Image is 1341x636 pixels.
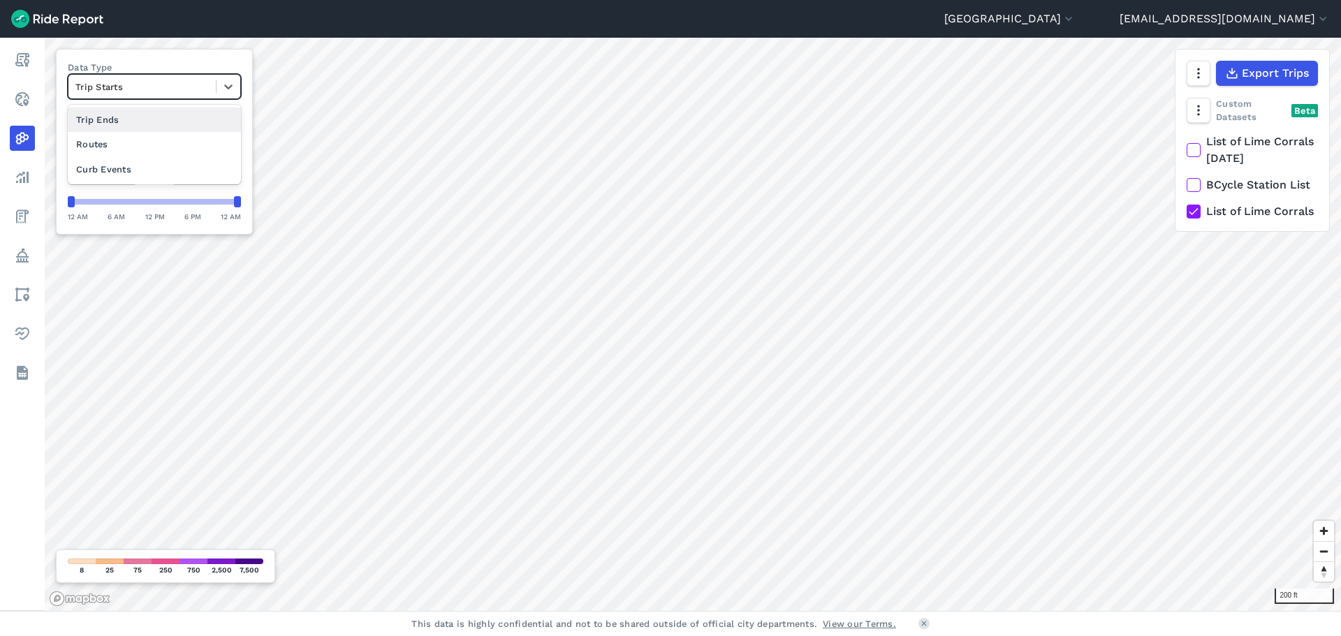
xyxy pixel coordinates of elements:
a: Realtime [10,87,35,112]
div: Curb Events [68,157,241,182]
div: Beta [1291,104,1318,117]
div: 12 AM [221,210,241,223]
canvas: Map [45,38,1341,611]
div: Trip Ends [68,108,241,132]
span: Export Trips [1242,65,1309,82]
button: Export Trips [1216,61,1318,86]
div: Custom Datasets [1187,97,1318,124]
label: List of Lime Corrals [DATE] [1187,133,1318,167]
label: List of Lime Corrals [1187,203,1318,220]
button: [GEOGRAPHIC_DATA] [944,10,1076,27]
a: Areas [10,282,35,307]
a: Policy [10,243,35,268]
a: Report [10,47,35,73]
button: Reset bearing to north [1314,561,1334,582]
label: Data Type [68,61,241,74]
img: Ride Report [11,10,103,28]
a: Fees [10,204,35,229]
a: View our Terms. [823,617,896,630]
button: Zoom in [1314,521,1334,541]
a: Analyze [10,165,35,190]
div: 200 ft [1275,589,1334,604]
a: Health [10,321,35,346]
a: Mapbox logo [49,591,110,607]
button: [EMAIL_ADDRESS][DOMAIN_NAME] [1120,10,1330,27]
div: 12 AM [68,210,88,223]
div: 6 PM [184,210,201,223]
div: Routes [68,132,241,156]
button: Zoom out [1314,541,1334,561]
div: 12 PM [145,210,165,223]
a: Heatmaps [10,126,35,151]
label: BCycle Station List [1187,177,1318,193]
div: 6 AM [108,210,125,223]
a: Datasets [10,360,35,385]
